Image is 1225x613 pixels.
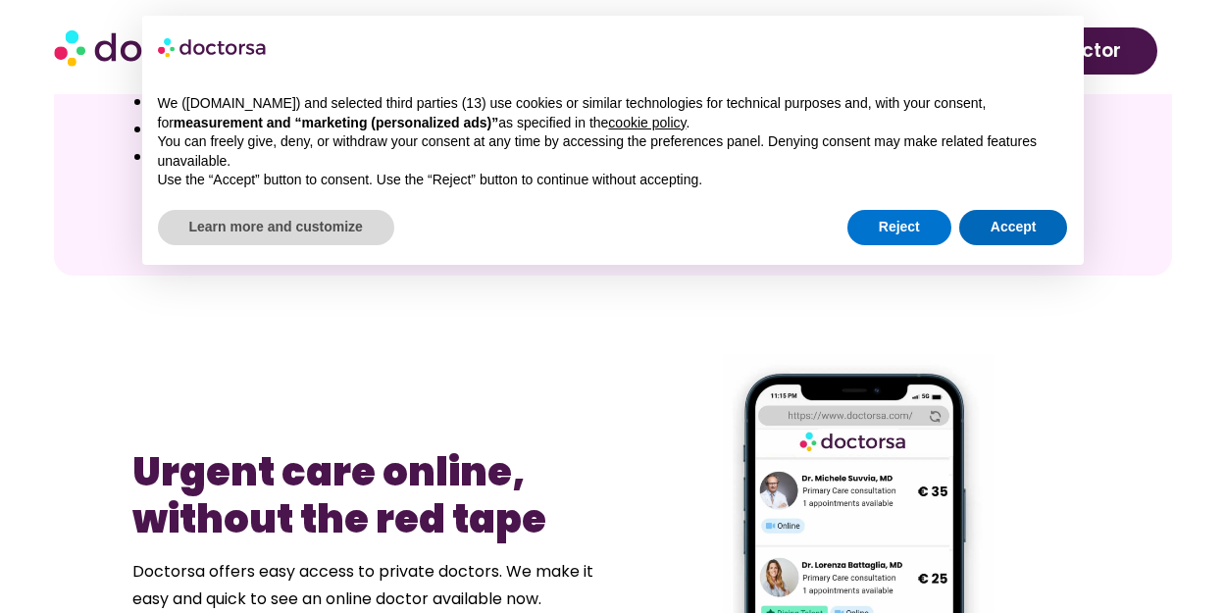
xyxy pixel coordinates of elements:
p: Doctorsa offers easy access to private doctors. We make it easy and quick to see an online doctor... [132,558,603,613]
button: Reject [847,210,951,245]
b: Urgent care online, without the red tape [132,444,546,546]
button: Learn more and customize [158,210,394,245]
strong: measurement and “marketing (personalized ads)” [174,115,498,130]
a: cookie policy [608,115,686,130]
button: Accept [959,210,1068,245]
p: Use the “Accept” button to consent. Use the “Reject” button to continue without accepting. [158,171,1068,190]
p: We ([DOMAIN_NAME]) and selected third parties (13) use cookies or similar technologies for techni... [158,94,1068,132]
p: You can freely give, deny, or withdraw your consent at any time by accessing the preferences pane... [158,132,1068,171]
img: logo [158,31,268,63]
